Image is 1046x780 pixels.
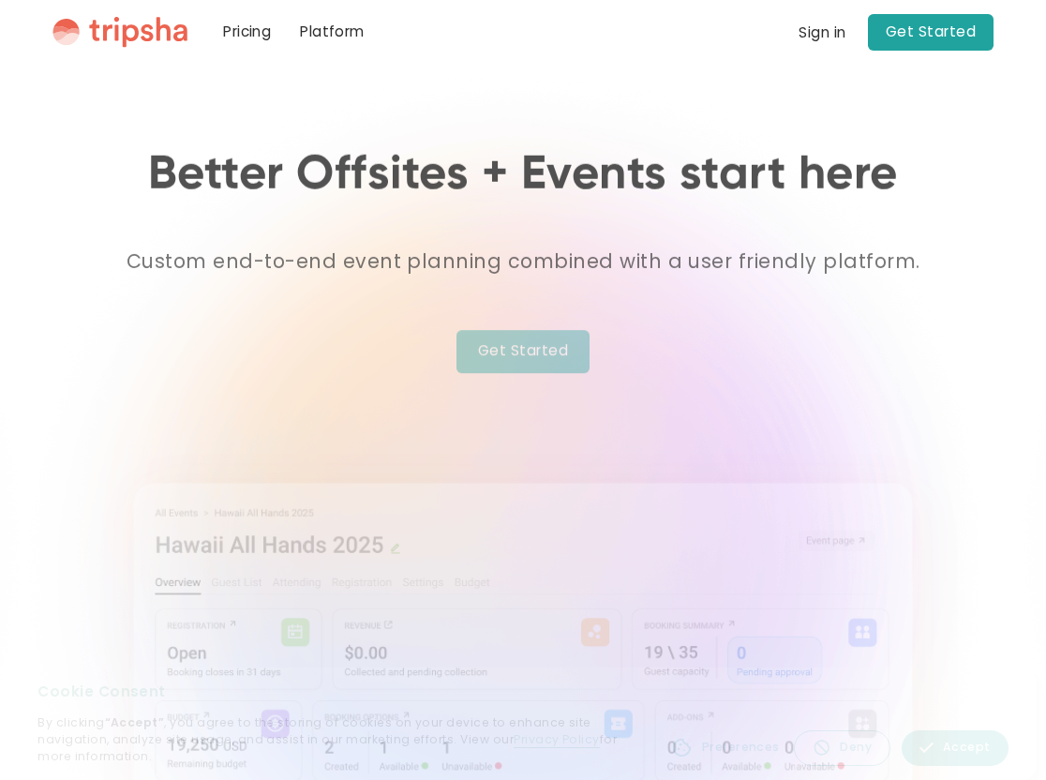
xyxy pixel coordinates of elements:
[943,739,991,756] div: Accept
[148,146,898,203] h1: Better Offsites + Events start here
[37,714,638,766] p: By clicking , you agree to the storing of cookies on your device to enhance site navigation, anal...
[702,739,780,756] div: Preferences
[840,739,872,756] div: Deny
[799,22,845,43] a: Sign in
[868,14,994,50] a: Get Started
[799,25,845,39] div: Sign in
[456,330,590,373] a: Get Started
[794,730,890,766] a: Deny
[667,730,784,766] a: Preferences
[37,682,638,703] div: Cookie Consent
[902,730,1009,766] a: Accept
[52,16,187,48] a: home
[127,247,919,275] strong: Custom end-to-end event planning combined with a user friendly platform.
[919,741,934,755] img: allow icon
[514,731,600,748] a: Privacy Policy
[105,714,165,730] strong: “Accept”
[52,16,187,48] img: Tripsha Logo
